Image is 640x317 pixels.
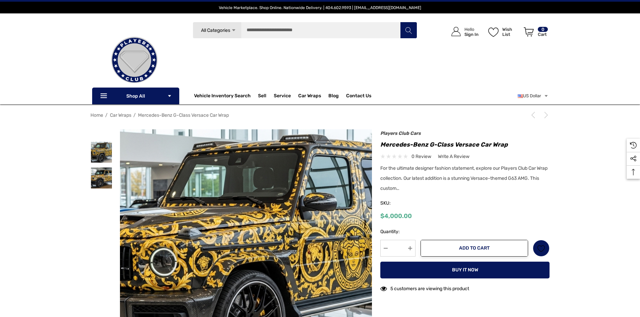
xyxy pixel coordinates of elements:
[90,109,550,121] nav: Breadcrumb
[538,27,548,32] p: 0
[91,167,112,189] img: Versace themed G Wagon Car Wrap
[411,152,431,161] span: 0 review
[518,89,549,103] a: USD
[521,20,549,46] a: Cart with 0 items
[400,22,417,39] button: Search
[380,139,550,150] h1: Mercedes-Benz G-Class Versace Car Wrap
[110,112,131,118] a: Car Wraps
[444,20,482,43] a: Sign in
[464,27,478,32] p: Hello
[380,130,421,136] a: Players Club Cars
[380,228,415,236] label: Quantity:
[380,199,414,208] span: SKU:
[138,112,229,118] a: Mercedes-Benz G-Class Versace Car Wrap
[485,20,521,43] a: Wish List Wish List
[346,93,371,100] a: Contact Us
[167,94,172,98] svg: Icon Arrow Down
[438,152,469,161] a: Write a Review
[298,89,328,103] a: Car Wraps
[451,27,461,36] svg: Icon User Account
[627,169,640,175] svg: Top
[194,93,251,100] a: Vehicle Inventory Search
[630,155,637,162] svg: Social Media
[328,93,339,100] a: Blog
[90,112,103,118] a: Home
[538,32,548,37] p: Cart
[219,5,421,10] span: Vehicle Marketplace. Shop Online. Nationwide Delivery. | 404.602.9593 | [EMAIL_ADDRESS][DOMAIN_NAME]
[274,93,291,100] a: Service
[380,165,548,191] span: For the ultimate designer fashion statement, explore our Players Club Car Wrap collection. Our la...
[421,240,528,257] button: Add to Cart
[380,262,550,278] button: Buy it now
[101,27,168,94] img: Players Club | Cars For Sale
[258,93,266,100] span: Sell
[201,28,230,33] span: All Categories
[488,28,499,37] svg: Wish List
[298,93,321,100] span: Car Wraps
[380,282,469,293] div: 5 customers are viewing this product
[438,154,469,160] span: Write a Review
[533,240,550,257] a: Wish List
[258,89,274,103] a: Sell
[92,88,179,104] p: Shop All
[537,245,545,252] svg: Wish List
[464,32,478,37] p: Sign In
[231,28,236,33] svg: Icon Arrow Down
[91,142,112,163] img: Versace themed G Wagon Car Wrap
[380,212,412,220] span: $4,000.00
[630,142,637,149] svg: Recently Viewed
[502,27,520,37] p: Wish List
[540,112,550,118] a: Next
[193,22,241,39] a: All Categories Icon Arrow Down Icon Arrow Up
[100,92,110,100] svg: Icon Line
[524,27,534,37] svg: Review Your Cart
[530,112,539,118] a: Previous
